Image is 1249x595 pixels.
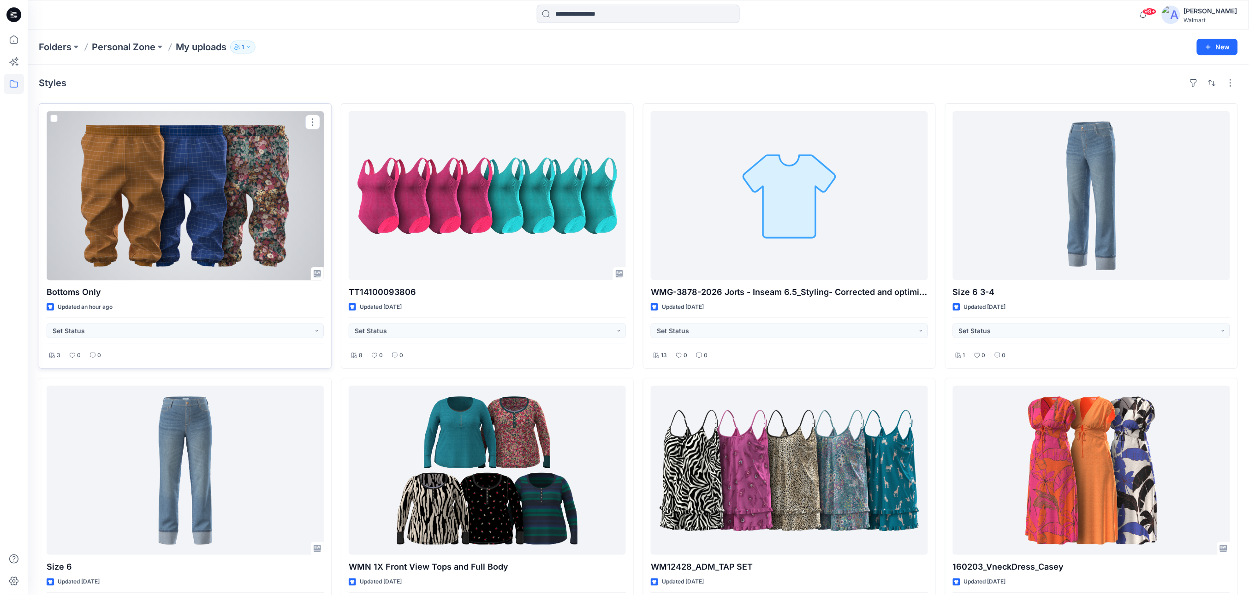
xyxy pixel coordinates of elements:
[964,302,1006,312] p: Updated [DATE]
[1197,39,1238,55] button: New
[39,41,71,53] a: Folders
[359,351,363,360] p: 8
[662,302,704,312] p: Updated [DATE]
[349,386,626,555] a: WMN 1X Front View Tops and Full Body
[242,42,244,52] p: 1
[953,386,1230,555] a: 160203_VneckDress_Casey
[39,77,66,88] h4: Styles
[964,577,1006,587] p: Updated [DATE]
[651,560,928,573] p: WM12428_ADM_TAP SET
[953,111,1230,280] a: Size 6 3-4
[47,386,324,555] a: Size 6
[97,351,101,360] p: 0
[57,351,60,360] p: 3
[379,351,383,360] p: 0
[230,41,256,53] button: 1
[982,351,986,360] p: 0
[58,302,113,312] p: Updated an hour ago
[349,560,626,573] p: WMN 1X Front View Tops and Full Body
[704,351,708,360] p: 0
[399,351,403,360] p: 0
[47,111,324,280] a: Bottoms Only
[651,111,928,280] a: WMG-3878-2026 Jorts - Inseam 6.5_Styling- Corrected and optimized
[1184,6,1237,17] div: [PERSON_NAME]
[1002,351,1006,360] p: 0
[963,351,965,360] p: 1
[684,351,687,360] p: 0
[58,577,100,587] p: Updated [DATE]
[953,286,1230,299] p: Size 6 3-4
[1184,17,1237,24] div: Walmart
[77,351,81,360] p: 0
[349,286,626,299] p: TT14100093806
[661,351,667,360] p: 13
[176,41,226,53] p: My uploads
[953,560,1230,573] p: 160203_VneckDress_Casey
[360,302,402,312] p: Updated [DATE]
[1162,6,1180,24] img: avatar
[651,386,928,555] a: WM12428_ADM_TAP SET
[651,286,928,299] p: WMG-3878-2026 Jorts - Inseam 6.5_Styling- Corrected and optimized
[47,286,324,299] p: Bottoms Only
[360,577,402,587] p: Updated [DATE]
[47,560,324,573] p: Size 6
[662,577,704,587] p: Updated [DATE]
[349,111,626,280] a: TT14100093806
[1143,8,1157,15] span: 99+
[92,41,155,53] a: Personal Zone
